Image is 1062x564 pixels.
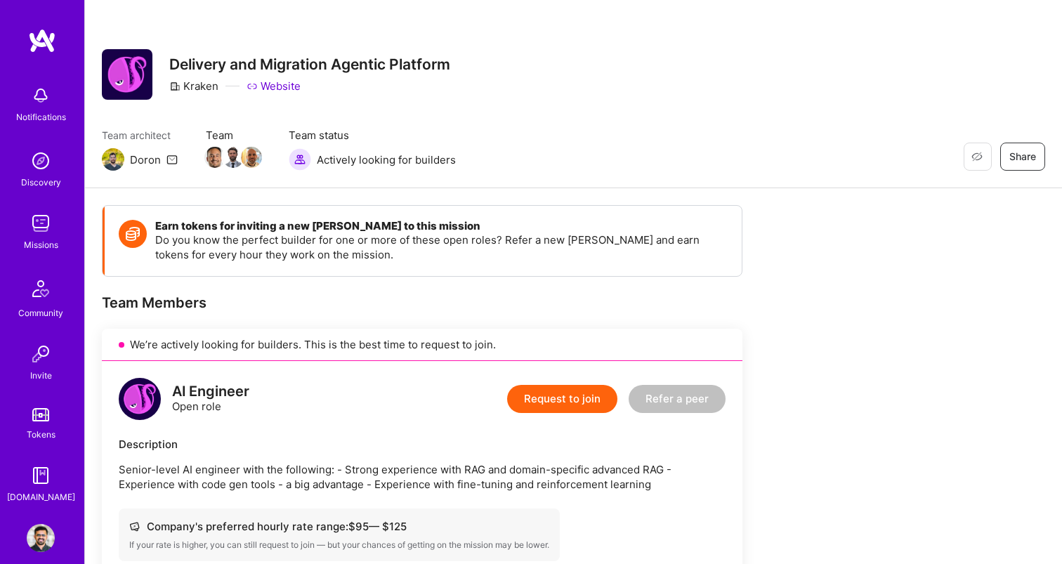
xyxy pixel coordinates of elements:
[129,521,140,532] i: icon Cash
[27,147,55,175] img: discovery
[169,55,450,73] h3: Delivery and Migration Agentic Platform
[27,340,55,368] img: Invite
[7,490,75,504] div: [DOMAIN_NAME]
[224,145,242,169] a: Team Member Avatar
[247,79,301,93] a: Website
[223,147,244,168] img: Team Member Avatar
[242,145,261,169] a: Team Member Avatar
[21,175,61,190] div: Discovery
[24,272,58,306] img: Community
[166,154,178,165] i: icon Mail
[27,461,55,490] img: guide book
[102,294,742,312] div: Team Members
[102,329,742,361] div: We’re actively looking for builders. This is the best time to request to join.
[119,437,726,452] div: Description
[27,209,55,237] img: teamwork
[317,152,456,167] span: Actively looking for builders
[119,378,161,420] img: logo
[102,49,152,100] img: Company Logo
[129,539,549,551] div: If your rate is higher, you can still request to join — but your chances of getting on the missio...
[32,408,49,421] img: tokens
[16,110,66,124] div: Notifications
[289,148,311,171] img: Actively looking for builders
[629,385,726,413] button: Refer a peer
[289,128,456,143] span: Team status
[28,28,56,53] img: logo
[507,385,617,413] button: Request to join
[27,427,55,442] div: Tokens
[102,128,178,143] span: Team architect
[206,128,261,143] span: Team
[30,368,52,383] div: Invite
[27,524,55,552] img: User Avatar
[18,306,63,320] div: Community
[241,147,262,168] img: Team Member Avatar
[172,384,249,399] div: AI Engineer
[1009,150,1036,164] span: Share
[27,81,55,110] img: bell
[172,384,249,414] div: Open role
[155,232,728,262] p: Do you know the perfect builder for one or more of these open roles? Refer a new [PERSON_NAME] an...
[971,151,983,162] i: icon EyeClosed
[169,81,181,92] i: icon CompanyGray
[169,79,218,93] div: Kraken
[119,462,726,492] p: Senior-level AI engineer with the following: - Strong experience with RAG and domain-specific adv...
[24,237,58,252] div: Missions
[130,152,161,167] div: Doron
[119,220,147,248] img: Token icon
[155,220,728,232] h4: Earn tokens for inviting a new [PERSON_NAME] to this mission
[129,519,549,534] div: Company's preferred hourly rate range: $ 95 — $ 125
[23,524,58,552] a: User Avatar
[206,145,224,169] a: Team Member Avatar
[102,148,124,171] img: Team Architect
[1000,143,1045,171] button: Share
[204,147,225,168] img: Team Member Avatar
